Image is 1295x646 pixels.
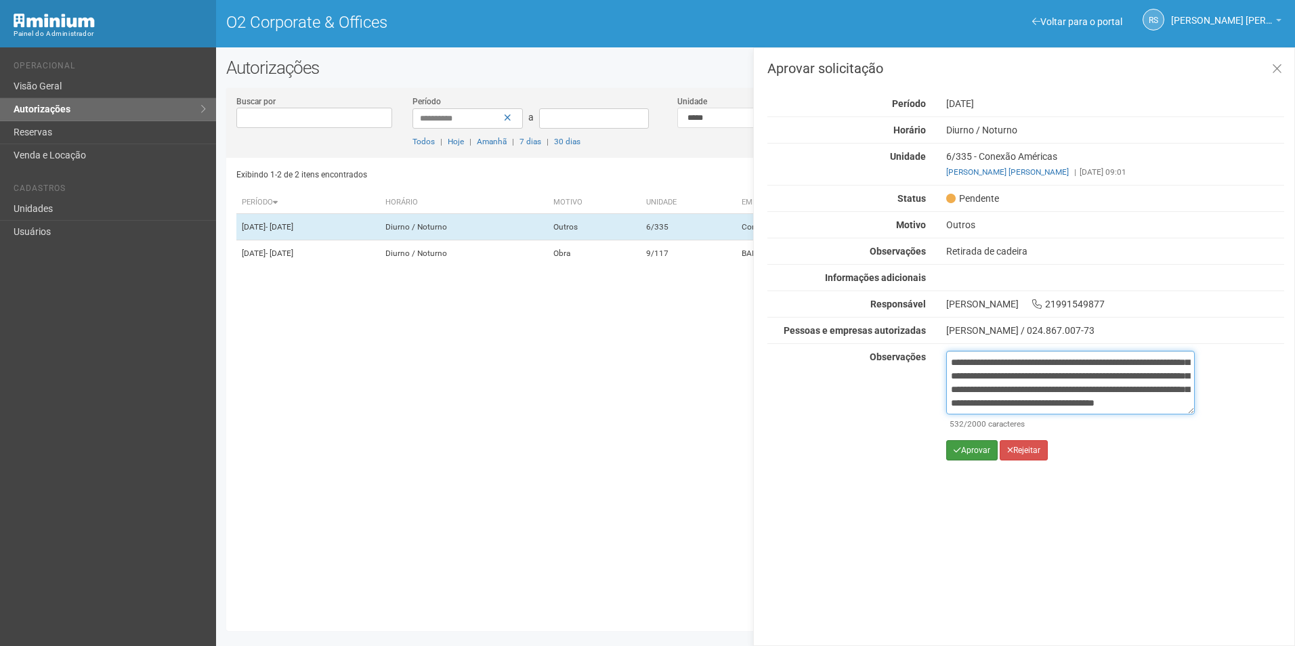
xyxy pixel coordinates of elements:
div: [PERSON_NAME] 21991549877 [936,298,1294,310]
strong: Pessoas e empresas autorizadas [784,325,926,336]
strong: Período [892,98,926,109]
a: Todos [412,137,435,146]
span: - [DATE] [266,249,293,258]
th: Período [236,192,381,214]
strong: Observações [870,351,926,362]
span: Rayssa Soares Ribeiro [1171,2,1273,26]
li: Cadastros [14,184,206,198]
span: | [547,137,549,146]
li: Operacional [14,61,206,75]
strong: Motivo [896,219,926,230]
a: Voltar para o portal [1032,16,1122,27]
strong: Informações adicionais [825,272,926,283]
td: 6/335 [641,214,736,240]
span: | [512,137,514,146]
div: [DATE] [936,98,1294,110]
th: Horário [380,192,548,214]
label: Unidade [677,95,707,108]
span: | [1074,167,1076,177]
div: Outros [936,219,1294,231]
div: Painel do Administrador [14,28,206,40]
a: 30 dias [554,137,580,146]
a: Fechar [1263,55,1291,84]
a: [PERSON_NAME] [PERSON_NAME] [946,167,1069,177]
th: Unidade [641,192,736,214]
a: RS [1143,9,1164,30]
span: a [528,112,534,123]
a: 7 dias [519,137,541,146]
th: Empresa [736,192,916,214]
button: Rejeitar [1000,440,1048,460]
span: 532 [950,419,964,429]
label: Período [412,95,441,108]
td: Diurno / Noturno [380,214,548,240]
h2: Autorizações [226,58,1285,78]
div: [PERSON_NAME] / 024.867.007-73 [946,324,1284,337]
button: Aprovar [946,440,998,460]
div: Exibindo 1-2 de 2 itens encontrados [236,165,751,185]
div: 6/335 - Conexão Américas [936,150,1294,178]
strong: Horário [893,125,926,135]
label: Buscar por [236,95,276,108]
th: Motivo [548,192,640,214]
strong: Status [897,193,926,204]
td: [DATE] [236,214,381,240]
td: 9/117 [641,240,736,267]
a: Amanhã [477,137,507,146]
strong: Observações [870,246,926,257]
img: Minium [14,14,95,28]
span: | [440,137,442,146]
td: Diurno / Noturno [380,240,548,267]
div: /2000 caracteres [950,418,1191,430]
span: Pendente [946,192,999,204]
span: | [469,137,471,146]
td: [DATE] [236,240,381,267]
td: Conexão Américas [736,214,916,240]
div: Retirada de cadeira [936,245,1294,257]
td: Outros [548,214,640,240]
span: - [DATE] [266,222,293,232]
h3: Aprovar solicitação [767,62,1284,75]
strong: Unidade [890,151,926,162]
td: Obra [548,240,640,267]
td: BANCO ITAU [736,240,916,267]
div: [DATE] 09:01 [946,166,1284,178]
a: [PERSON_NAME] [PERSON_NAME] [1171,17,1281,28]
a: Hoje [448,137,464,146]
strong: Responsável [870,299,926,309]
h1: O2 Corporate & Offices [226,14,746,31]
div: Diurno / Noturno [936,124,1294,136]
